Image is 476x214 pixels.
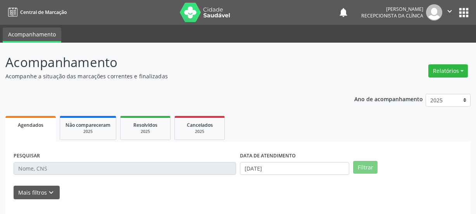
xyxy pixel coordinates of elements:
span: Agendados [18,122,43,128]
button: Filtrar [353,161,378,174]
span: Cancelados [187,122,213,128]
span: Central de Marcação [20,9,67,16]
span: Recepcionista da clínica [361,12,423,19]
span: Não compareceram [66,122,110,128]
label: PESQUISAR [14,150,40,162]
input: Nome, CNS [14,162,236,175]
input: Selecione um intervalo [240,162,349,175]
button: Mais filtroskeyboard_arrow_down [14,186,60,199]
button:  [442,4,457,21]
img: img [426,4,442,21]
div: 2025 [126,129,165,135]
div: 2025 [180,129,219,135]
button: notifications [338,7,349,18]
i: keyboard_arrow_down [47,188,55,197]
p: Acompanhe a situação das marcações correntes e finalizadas [5,72,331,80]
button: Relatórios [428,64,468,78]
span: Resolvidos [133,122,157,128]
button: apps [457,6,471,19]
div: 2025 [66,129,110,135]
i:  [445,7,454,16]
div: [PERSON_NAME] [361,6,423,12]
p: Ano de acompanhamento [354,94,423,104]
label: DATA DE ATENDIMENTO [240,150,296,162]
a: Acompanhamento [3,28,61,43]
p: Acompanhamento [5,53,331,72]
a: Central de Marcação [5,6,67,19]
